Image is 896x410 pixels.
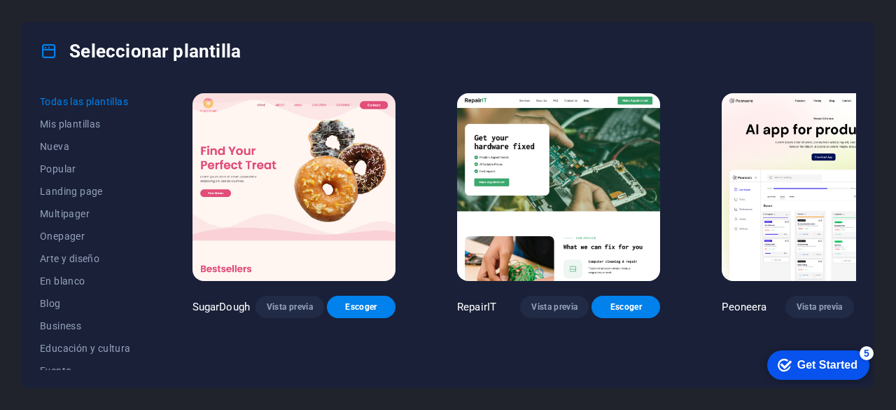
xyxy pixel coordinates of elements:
[40,270,131,292] button: En blanco
[327,296,395,318] button: Escoger
[603,301,649,313] span: Escoger
[40,275,131,287] span: En blanco
[104,3,118,17] div: 5
[40,337,131,360] button: Educación y cultura
[457,300,496,314] p: RepairIT
[40,113,131,135] button: Mis plantillas
[40,90,131,113] button: Todas las plantillas
[40,40,241,62] h4: Seleccionar plantilla
[40,315,131,337] button: Business
[40,298,131,309] span: Blog
[40,141,131,152] span: Nueva
[40,208,131,219] span: Multipager
[11,7,113,36] div: Get Started 5 items remaining, 0% complete
[591,296,660,318] button: Escoger
[457,93,660,281] img: RepairIT
[722,300,766,314] p: Peoneera
[40,247,131,270] button: Arte y diseño
[40,135,131,158] button: Nueva
[40,360,131,382] button: Evento
[40,186,131,197] span: Landing page
[40,96,131,107] span: Todas las plantillas
[531,301,577,313] span: Vista previa
[785,296,854,318] button: Vista previa
[255,296,324,318] button: Vista previa
[40,163,131,175] span: Popular
[338,301,384,313] span: Escoger
[40,180,131,203] button: Landing page
[40,231,131,242] span: Onepager
[520,296,589,318] button: Vista previa
[40,158,131,180] button: Popular
[192,93,395,281] img: SugarDough
[40,203,131,225] button: Multipager
[40,292,131,315] button: Blog
[40,253,131,264] span: Arte y diseño
[40,118,131,130] span: Mis plantillas
[797,301,843,313] span: Vista previa
[40,320,131,332] span: Business
[40,225,131,247] button: Onepager
[40,343,131,354] span: Educación y cultura
[40,365,131,376] span: Evento
[41,15,101,28] div: Get Started
[267,301,313,313] span: Vista previa
[192,300,250,314] p: SugarDough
